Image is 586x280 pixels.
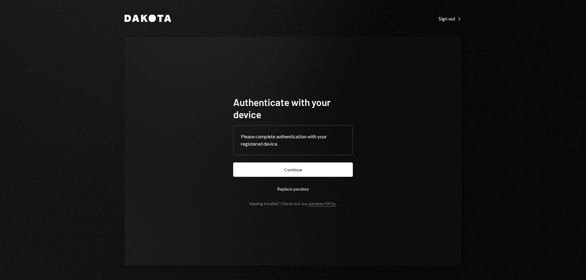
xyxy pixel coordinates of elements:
[439,15,461,22] a: Sign out
[241,133,345,147] div: Please complete authentication with your registered device.
[233,162,353,177] button: Continue
[439,16,461,22] div: Sign out
[309,201,336,207] a: passkey FAQs
[233,182,353,196] button: Replace passkey
[233,96,353,120] h1: Authenticate with your device
[250,201,337,206] div: Having trouble? Check out our .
